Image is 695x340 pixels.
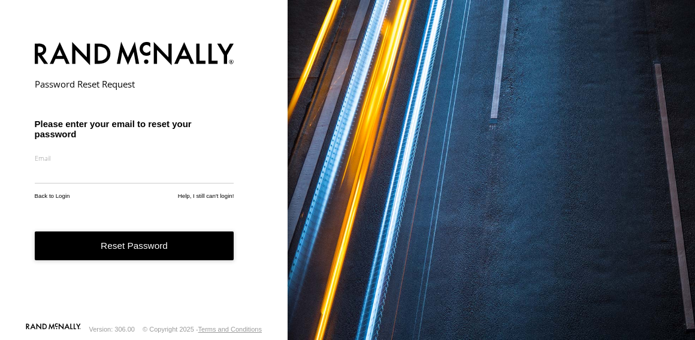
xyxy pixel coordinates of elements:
[35,231,234,261] button: Reset Password
[35,119,234,139] h3: Please enter your email to reset your password
[89,326,135,333] div: Version: 306.00
[178,192,234,199] a: Help, I still can't login!
[26,323,81,335] a: Visit our Website
[35,154,234,163] label: Email
[35,78,234,90] h2: Password Reset Request
[198,326,262,333] a: Terms and Conditions
[35,192,70,199] a: Back to Login
[143,326,262,333] div: © Copyright 2025 -
[35,40,234,70] img: Rand McNally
